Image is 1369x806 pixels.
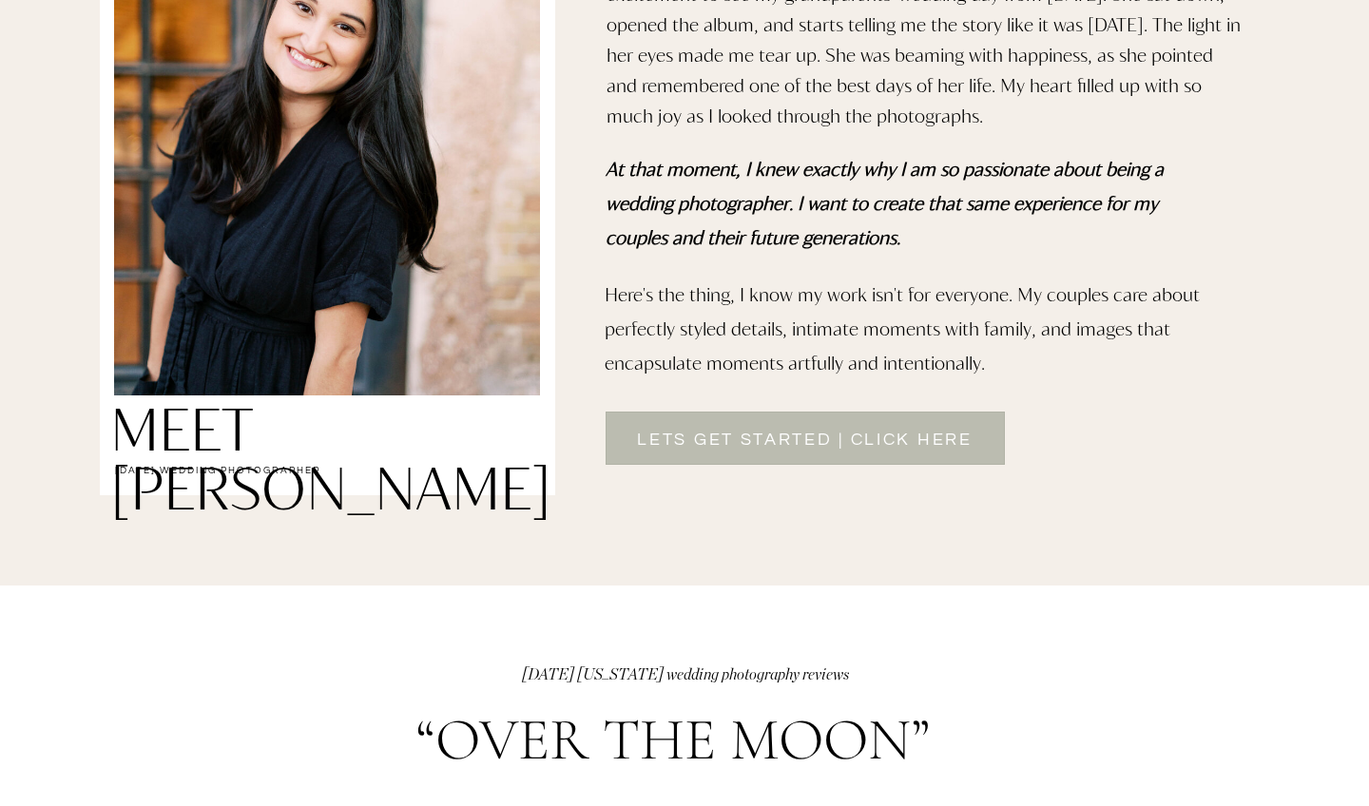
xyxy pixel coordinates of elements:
a: lets get started | Click here [607,427,1002,450]
p: Here's the thing, I know my work isn't for everyone. My couples care about perfectly styled detai... [605,277,1220,377]
b: At that moment, I knew exactly why I am so passionate about being a wedding photographer. I want ... [606,157,1164,248]
h2: Meet [PERSON_NAME] [110,398,590,460]
h2: [DATE] [US_STATE] wedding photography reviews [116,663,1254,704]
h2: “OVER THE MOON” [257,708,1089,794]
